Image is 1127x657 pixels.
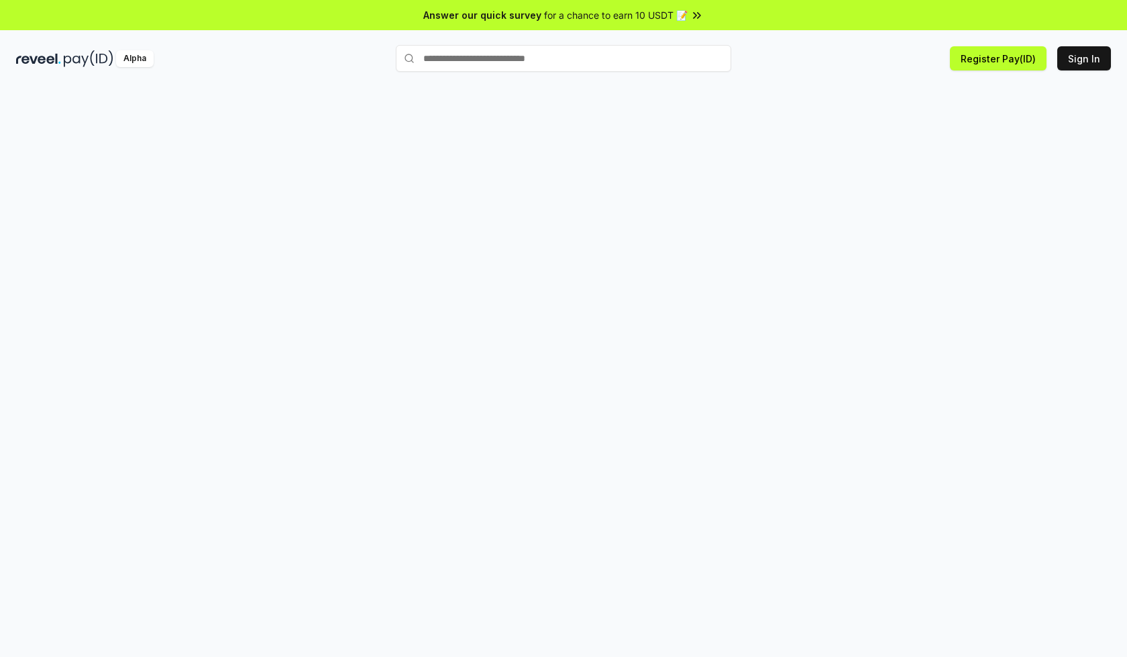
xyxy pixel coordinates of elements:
[116,50,154,67] div: Alpha
[544,8,688,22] span: for a chance to earn 10 USDT 📝
[423,8,541,22] span: Answer our quick survey
[950,46,1046,70] button: Register Pay(ID)
[64,50,113,67] img: pay_id
[1057,46,1111,70] button: Sign In
[16,50,61,67] img: reveel_dark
